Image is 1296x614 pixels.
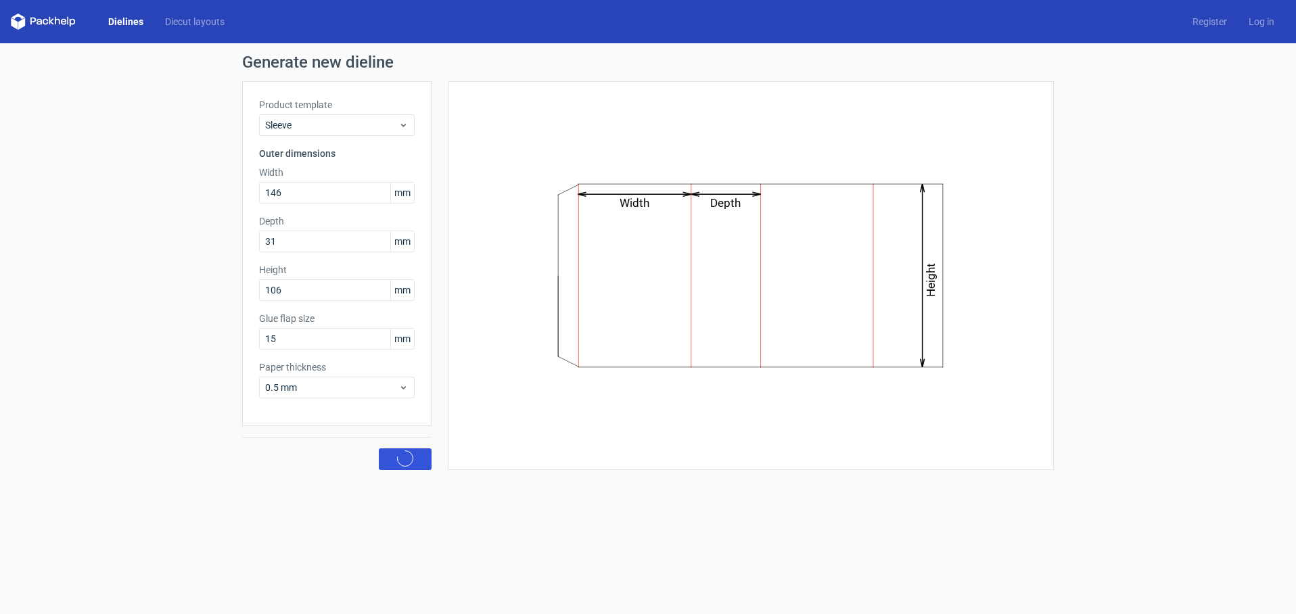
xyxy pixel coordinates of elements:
label: Glue flap size [259,312,415,325]
span: mm [390,280,414,300]
label: Height [259,263,415,277]
h1: Generate new dieline [242,54,1054,70]
text: Height [925,263,938,297]
label: Depth [259,214,415,228]
label: Width [259,166,415,179]
label: Paper thickness [259,360,415,374]
a: Dielines [97,15,154,28]
span: Sleeve [265,118,398,132]
a: Diecut layouts [154,15,235,28]
a: Log in [1238,15,1285,28]
a: Register [1182,15,1238,28]
span: mm [390,231,414,252]
span: mm [390,183,414,203]
text: Depth [711,196,741,210]
span: 0.5 mm [265,381,398,394]
h3: Outer dimensions [259,147,415,160]
text: Width [620,196,650,210]
label: Product template [259,98,415,112]
span: mm [390,329,414,349]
